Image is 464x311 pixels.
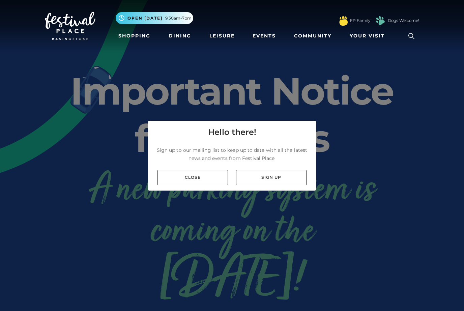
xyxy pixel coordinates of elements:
[166,30,194,42] a: Dining
[347,30,391,42] a: Your Visit
[45,12,95,40] img: Festival Place Logo
[116,30,153,42] a: Shopping
[153,146,311,162] p: Sign up to our mailing list to keep up to date with all the latest news and events from Festival ...
[207,30,237,42] a: Leisure
[291,30,334,42] a: Community
[116,12,193,24] button: Open [DATE] 9.30am-7pm
[236,170,307,185] a: Sign up
[388,18,419,24] a: Dogs Welcome!
[127,15,163,21] span: Open [DATE]
[250,30,279,42] a: Events
[208,126,256,138] h4: Hello there!
[350,32,385,39] span: Your Visit
[165,15,192,21] span: 9.30am-7pm
[157,170,228,185] a: Close
[350,18,370,24] a: FP Family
